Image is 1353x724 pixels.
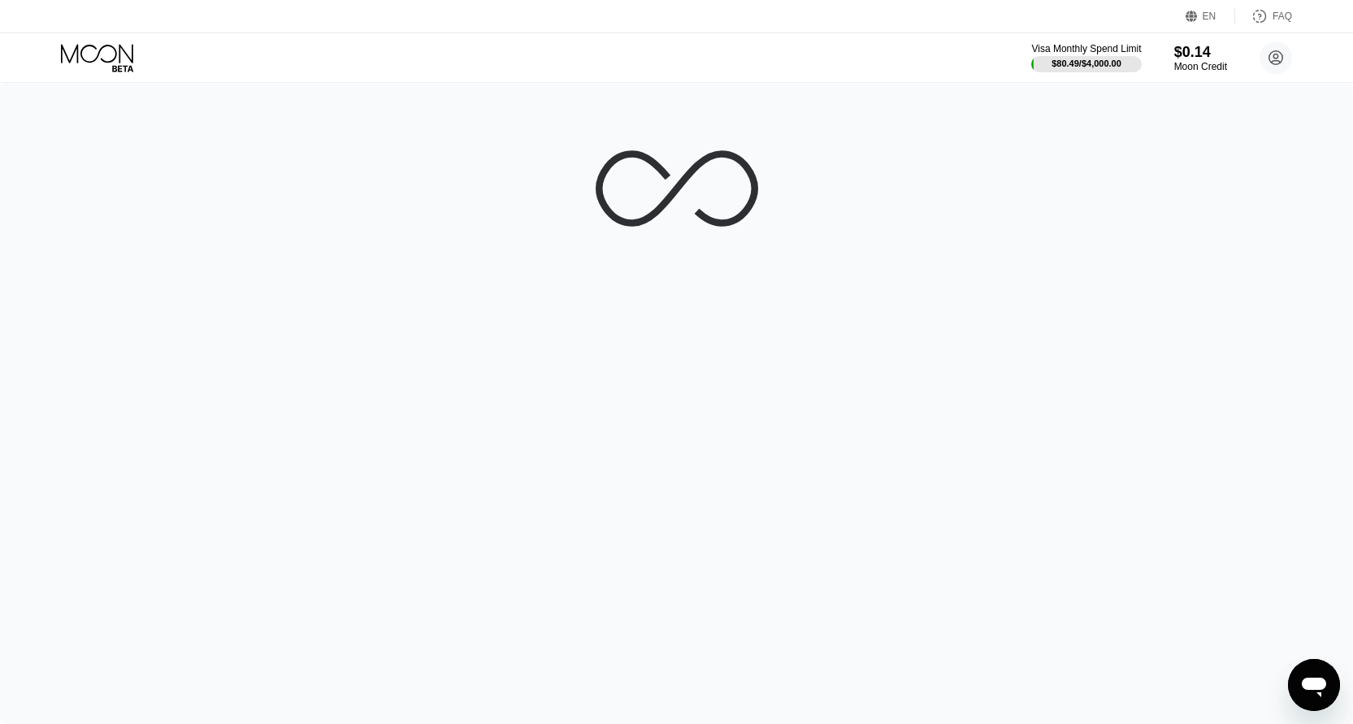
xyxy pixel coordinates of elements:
[1288,659,1340,711] iframe: Button to launch messaging window
[1174,61,1227,72] div: Moon Credit
[1273,11,1292,22] div: FAQ
[1031,43,1141,54] div: Visa Monthly Spend Limit
[1174,44,1227,61] div: $0.14
[1174,44,1227,72] div: $0.14Moon Credit
[1052,59,1121,68] div: $80.49 / $4,000.00
[1235,8,1292,24] div: FAQ
[1186,8,1235,24] div: EN
[1203,11,1216,22] div: EN
[1031,43,1141,72] div: Visa Monthly Spend Limit$80.49/$4,000.00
